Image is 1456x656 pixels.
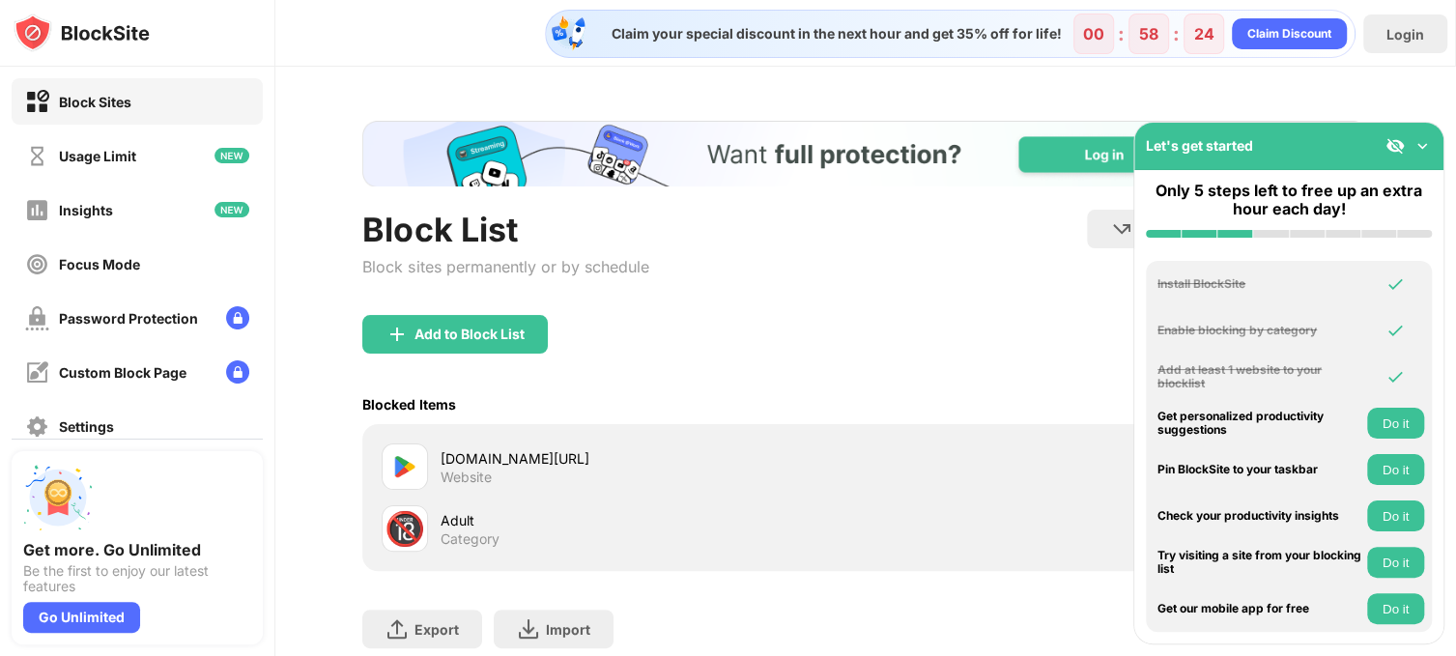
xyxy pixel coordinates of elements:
img: new-icon.svg [214,148,249,163]
img: password-protection-off.svg [25,306,49,330]
img: omni-check.svg [1385,321,1405,340]
div: Login [1386,26,1424,43]
div: Add at least 1 website to your blocklist [1157,363,1362,391]
div: Enable blocking by category [1157,324,1362,337]
img: customize-block-page-off.svg [25,360,49,385]
div: Password Protection [59,310,198,327]
img: push-unlimited.svg [23,463,93,532]
div: Settings [59,418,114,435]
div: 24 [1194,24,1214,43]
div: 58 [1139,24,1158,43]
div: Claim Discount [1247,24,1331,43]
div: Custom Block Page [59,364,186,381]
img: logo-blocksite.svg [14,14,150,52]
div: Try visiting a site from your blocking list [1157,549,1362,577]
div: Get personalized productivity suggestions [1157,410,1362,438]
button: Do it [1367,454,1424,485]
div: 🔞 [385,509,425,549]
button: Do it [1367,408,1424,439]
div: Focus Mode [59,256,140,272]
div: : [1114,18,1128,49]
img: lock-menu.svg [226,306,249,329]
div: 00 [1083,24,1104,43]
div: Claim your special discount in the next hour and get 35% off for life! [600,25,1062,43]
img: omni-setup-toggle.svg [1413,136,1432,156]
button: Do it [1367,500,1424,531]
div: Website [440,469,491,486]
img: block-on.svg [25,90,49,114]
div: Category [440,530,499,548]
div: Block List [362,210,648,249]
iframe: Banner [362,121,1368,186]
div: Blocked Items [362,396,455,413]
div: Add to Block List [414,327,525,342]
div: Adult [440,510,866,530]
div: Check your productivity insights [1157,509,1362,523]
img: settings-off.svg [25,414,49,439]
div: [DOMAIN_NAME][URL] [440,448,866,469]
img: favicons [393,455,416,478]
div: Let's get started [1146,137,1253,154]
img: eye-not-visible.svg [1385,136,1405,156]
div: Pin BlockSite to your taskbar [1157,463,1362,476]
div: : [1169,18,1184,49]
img: specialOfferDiscount.svg [550,14,588,53]
img: new-icon.svg [214,202,249,217]
img: focus-off.svg [25,252,49,276]
img: omni-check.svg [1385,274,1405,294]
img: omni-check.svg [1385,367,1405,386]
div: Block sites permanently or by schedule [362,257,648,276]
img: insights-off.svg [25,198,49,222]
div: Usage Limit [59,148,136,164]
button: Do it [1367,593,1424,624]
div: Insights [59,202,113,218]
div: Install BlockSite [1157,277,1362,291]
img: time-usage-off.svg [25,144,49,168]
div: Be the first to enjoy our latest features [23,563,251,594]
div: Block Sites [59,94,131,110]
div: Import [546,621,590,638]
div: Only 5 steps left to free up an extra hour each day! [1146,182,1432,218]
button: Do it [1367,547,1424,578]
div: Export [414,621,459,638]
div: Get our mobile app for free [1157,602,1362,615]
div: Get more. Go Unlimited [23,540,251,559]
div: Go Unlimited [23,602,140,633]
img: lock-menu.svg [226,360,249,384]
